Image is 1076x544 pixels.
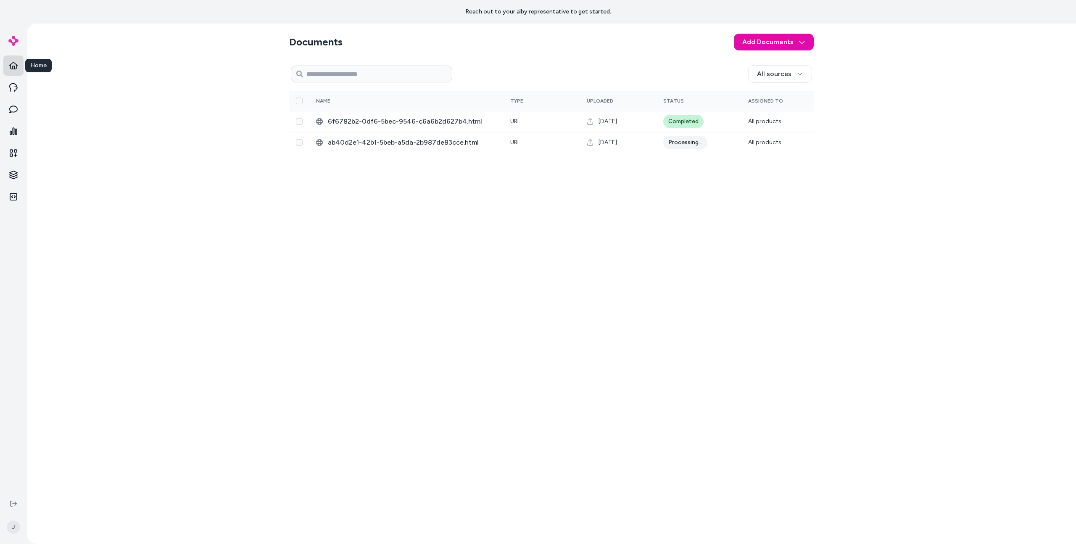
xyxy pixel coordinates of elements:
span: ab40d2e1-42b1-5beb-a5da-2b987de83cce.html [328,137,497,148]
span: J [7,520,20,534]
div: Name [316,98,379,104]
span: [DATE] [599,117,617,126]
div: 6f6782b2-0df6-5bec-9546-c6a6b2d627b4.html [316,116,497,127]
button: All sources [748,65,812,83]
span: All products [748,118,781,125]
span: All sources [757,69,791,79]
div: Processing... [663,136,707,149]
span: Status [663,98,684,104]
div: ab40d2e1-42b1-5beb-a5da-2b987de83cce.html [316,137,497,148]
div: Completed [663,115,704,128]
span: Assigned To [748,98,783,104]
img: alby Logo [8,36,18,46]
h2: Documents [289,35,343,49]
span: [DATE] [599,138,617,147]
p: Reach out to your alby representative to get started. [465,8,611,16]
span: 6f6782b2-0df6-5bec-9546-c6a6b2d627b4.html [328,116,497,127]
span: All products [748,139,781,146]
button: Select row [296,118,303,125]
button: J [5,514,22,541]
button: Select row [296,139,303,146]
span: URL [510,118,520,125]
span: Uploaded [587,98,613,104]
button: Select all [296,98,303,104]
span: Type [510,98,523,104]
button: Add Documents [734,34,814,50]
div: Home [25,59,52,72]
span: URL [510,139,520,146]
